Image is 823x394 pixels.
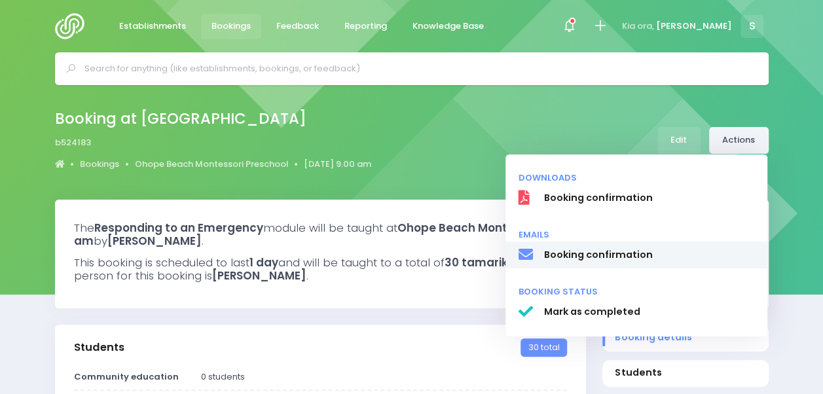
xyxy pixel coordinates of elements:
[119,20,186,33] span: Establishments
[249,255,278,270] strong: 1 day
[543,248,754,262] span: Booking confirmation
[709,127,769,154] a: Actions
[94,220,263,236] strong: Responding to an Emergency
[107,233,202,249] strong: [PERSON_NAME]
[602,360,769,387] a: Students
[505,223,767,242] li: Emails
[74,341,124,354] h3: Students
[402,14,495,39] a: Knowledge Base
[656,20,732,33] span: [PERSON_NAME]
[74,370,179,383] strong: Community education
[505,166,767,185] li: Downloads
[304,158,371,171] a: [DATE] 9.00 am
[55,13,92,39] img: Logo
[55,136,91,149] span: b524183
[201,14,262,39] a: Bookings
[657,127,701,154] a: Edit
[602,325,769,351] a: Booking details
[741,15,763,38] span: S
[543,191,754,205] span: Booking confirmation
[521,338,566,357] span: 30 total
[505,298,767,326] a: Mark as completed
[615,366,756,380] span: Students
[334,14,398,39] a: Reporting
[109,14,197,39] a: Establishments
[505,185,767,212] a: Booking confirmation
[505,242,767,269] a: Booking confirmation
[80,158,119,171] a: Bookings
[266,14,330,39] a: Feedback
[74,220,682,249] strong: [DATE] 9.00 am
[211,20,251,33] span: Bookings
[615,331,756,344] span: Booking details
[193,370,575,384] div: 0 students
[543,305,754,319] span: Mark as completed
[505,279,767,298] li: Booking status
[397,220,602,236] strong: Ohope Beach Montessori Preschool
[55,110,361,128] h2: Booking at [GEOGRAPHIC_DATA]
[344,20,387,33] span: Reporting
[622,20,654,33] span: Kia ora,
[276,20,319,33] span: Feedback
[84,59,750,79] input: Search for anything (like establishments, bookings, or feedback)
[135,158,289,171] a: Ohope Beach Montessori Preschool
[445,255,511,270] strong: 30 tamariki
[74,221,750,248] h3: The module will be taught at on by .
[412,20,484,33] span: Knowledge Base
[212,268,306,283] strong: [PERSON_NAME]
[74,256,750,283] h3: This booking is scheduled to last and will be taught to a total of in . The establishment's conta...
